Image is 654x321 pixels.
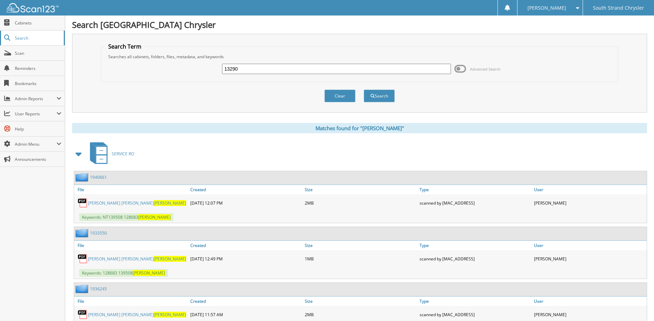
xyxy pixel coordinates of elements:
iframe: Chat Widget [620,288,654,321]
span: Reminders [15,65,61,71]
a: [PERSON_NAME] [PERSON_NAME][PERSON_NAME] [88,200,186,206]
span: Keywords: NT139508 128683 [79,213,173,221]
span: [PERSON_NAME] [138,214,171,220]
a: 1940661 [90,174,107,180]
div: scanned by [MAC_ADDRESS] [418,196,532,210]
div: 2MB [303,196,417,210]
img: folder2.png [76,229,90,237]
img: PDF.png [78,198,88,208]
div: [DATE] 12:49 PM [189,252,303,266]
button: Clear [324,90,355,102]
legend: Search Term [105,43,145,50]
a: 1933550 [90,230,107,236]
span: Scan [15,50,61,56]
img: folder2.png [76,284,90,293]
img: PDF.png [78,309,88,320]
a: Type [418,185,532,194]
a: Created [189,297,303,306]
span: Admin Reports [15,96,57,102]
a: [PERSON_NAME] [PERSON_NAME][PERSON_NAME] [88,312,186,318]
button: Search [364,90,395,102]
a: File [74,241,189,250]
a: Size [303,185,417,194]
span: [PERSON_NAME] [154,312,186,318]
div: scanned by [MAC_ADDRESS] [418,252,532,266]
span: Announcements [15,156,61,162]
a: User [532,185,647,194]
div: Searches all cabinets, folders, files, metadata, and keywords [105,54,614,60]
a: Type [418,241,532,250]
span: Help [15,126,61,132]
span: Admin Menu [15,141,57,147]
span: SERVICE RO [112,151,134,157]
img: scan123-logo-white.svg [7,3,59,12]
span: User Reports [15,111,57,117]
img: folder2.png [76,173,90,182]
div: [PERSON_NAME] [532,196,647,210]
a: Size [303,297,417,306]
a: Size [303,241,417,250]
div: Matches found for "[PERSON_NAME]" [72,123,647,133]
span: [PERSON_NAME] [527,6,566,10]
a: Type [418,297,532,306]
a: Created [189,241,303,250]
a: SERVICE RO [86,140,134,167]
a: File [74,297,189,306]
span: [PERSON_NAME] [154,200,186,206]
span: Search [15,35,60,41]
a: 1936245 [90,286,107,292]
div: [PERSON_NAME] [532,252,647,266]
span: [PERSON_NAME] [133,270,165,276]
a: File [74,185,189,194]
span: Keywords: 128683 139508 [79,269,168,277]
span: Cabinets [15,20,61,26]
img: PDF.png [78,253,88,264]
span: Bookmarks [15,81,61,86]
a: [PERSON_NAME] [PERSON_NAME][PERSON_NAME] [88,256,186,262]
a: User [532,297,647,306]
a: Created [189,185,303,194]
h1: Search [GEOGRAPHIC_DATA] Chrysler [72,19,647,30]
span: [PERSON_NAME] [154,256,186,262]
a: User [532,241,647,250]
div: [DATE] 12:07 PM [189,196,303,210]
span: South Strand Chrysler [593,6,644,10]
span: Advanced Search [470,66,501,72]
div: 1MB [303,252,417,266]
